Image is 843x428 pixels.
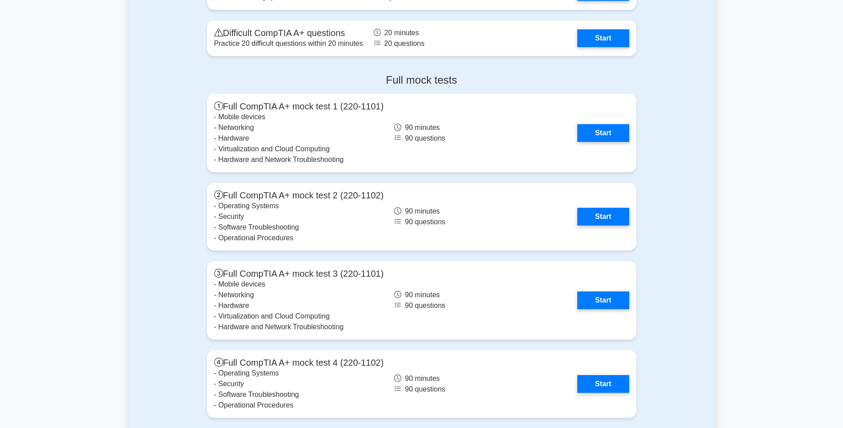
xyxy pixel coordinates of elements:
a: Start [577,29,629,47]
a: Start [577,291,629,309]
a: Start [577,375,629,393]
a: Start [577,208,629,226]
h4: Full mock tests [207,74,636,87]
a: Start [577,124,629,142]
